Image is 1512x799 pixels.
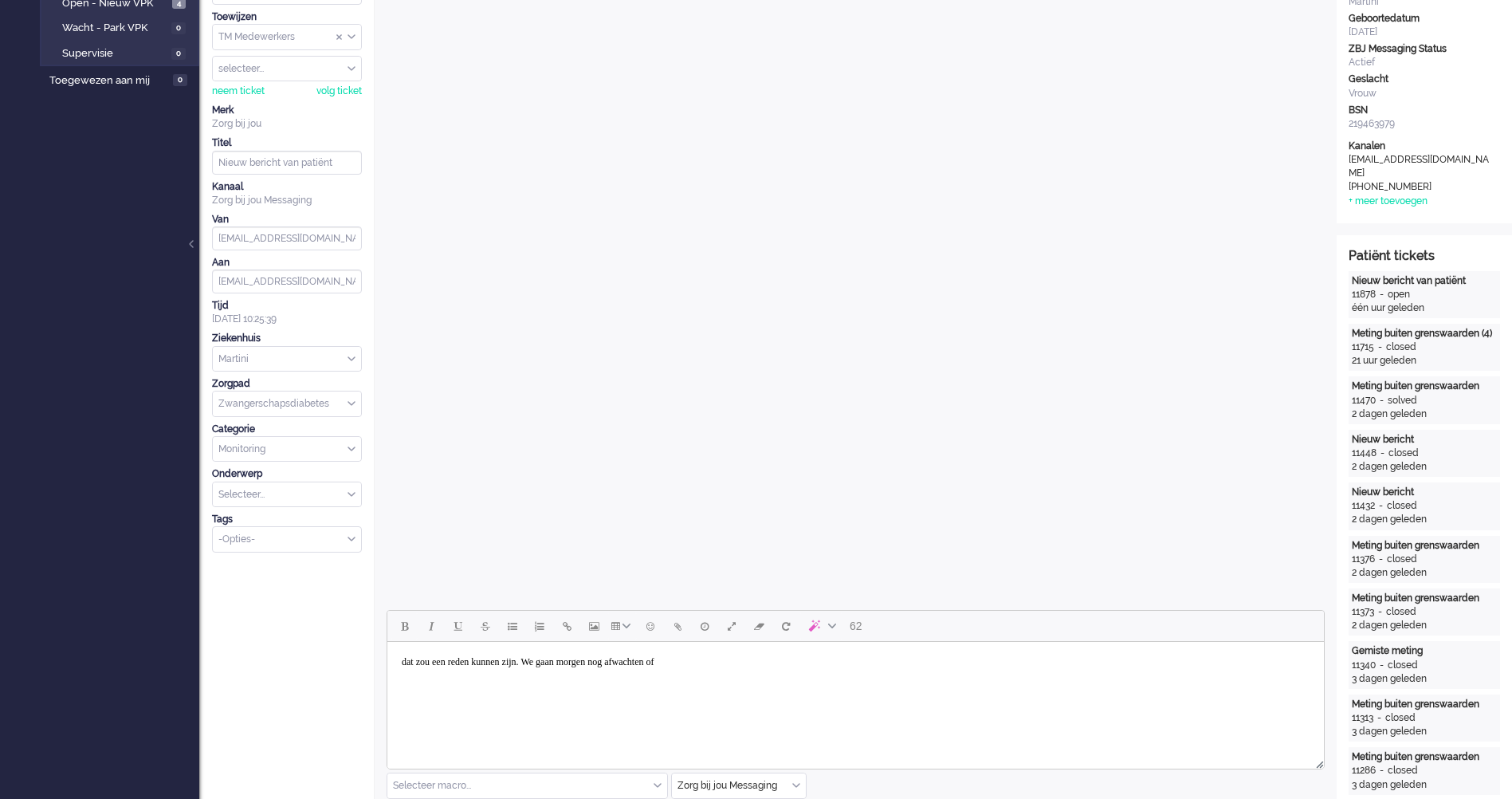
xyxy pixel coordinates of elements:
[212,526,362,553] div: Select Tags
[1376,764,1388,777] div: -
[1349,73,1500,86] div: Geslacht
[1352,301,1497,315] div: één uur geleden
[1352,486,1497,499] div: Nieuw bericht
[1374,340,1386,354] div: -
[799,612,842,640] button: AI
[553,612,580,640] button: Insert/edit link
[1388,659,1418,672] div: closed
[1310,754,1324,769] div: Resize
[212,24,362,50] div: Assign Group
[1387,499,1417,513] div: closed
[526,612,553,640] button: Numbered list
[1349,247,1500,266] div: Patiënt tickets
[62,46,167,61] span: Supervisie
[1386,605,1416,619] div: closed
[1352,553,1375,566] div: 11376
[580,612,607,640] button: Insert/edit image
[1352,725,1497,738] div: 3 dagen geleden
[842,612,870,640] button: 62
[46,44,198,61] a: Supervisie 0
[1349,195,1428,208] div: + meer toevoegen
[1376,288,1388,301] div: -
[1388,764,1418,777] div: closed
[212,180,362,194] div: Kanaal
[1352,659,1376,672] div: 11340
[212,56,362,82] div: Assign User
[212,104,362,117] div: Merk
[1352,672,1497,686] div: 3 dagen geleden
[1352,513,1497,526] div: 2 dagen geleden
[212,213,362,226] div: Van
[1352,407,1497,421] div: 2 dagen geleden
[607,612,637,640] button: Table
[1388,288,1410,301] div: open
[1386,340,1416,354] div: closed
[1349,140,1500,153] div: Kanalen
[1352,539,1497,553] div: Meting buiten grenswaarden
[212,256,362,270] div: Aan
[1349,117,1500,131] div: 219463979
[472,612,499,640] button: Strikethrough
[1375,553,1387,566] div: -
[316,85,362,98] div: volg ticket
[1352,354,1497,368] div: 21 uur geleden
[173,74,187,86] span: 0
[1352,327,1497,340] div: Meting buiten grenswaarden (4)
[171,22,186,34] span: 0
[391,612,418,640] button: Bold
[212,299,362,313] div: Tijd
[1352,380,1497,393] div: Meting buiten grenswaarden
[445,612,472,640] button: Underline
[1352,711,1373,725] div: 11313
[1352,433,1497,447] div: Nieuw bericht
[499,612,526,640] button: Bullet list
[691,612,718,640] button: Delay message
[1352,447,1377,460] div: 11448
[1377,447,1388,460] div: -
[1376,659,1388,672] div: -
[1349,87,1500,100] div: Vrouw
[1352,750,1497,764] div: Meting buiten grenswaarden
[664,612,691,640] button: Add attachment
[1352,394,1376,407] div: 11470
[1374,605,1386,619] div: -
[46,18,198,36] a: Wacht - Park VPK 0
[745,612,772,640] button: Clear formatting
[1352,764,1376,777] div: 11286
[212,117,362,131] div: Zorg bij jou
[1375,499,1387,513] div: -
[1352,499,1375,513] div: 11432
[212,467,362,481] div: Onderwerp
[1352,592,1497,605] div: Meting buiten grenswaarden
[1376,394,1388,407] div: -
[1349,12,1500,26] div: Geboortedatum
[418,612,445,640] button: Italic
[1387,553,1417,566] div: closed
[1352,340,1374,354] div: 11715
[1388,447,1419,460] div: closed
[1349,180,1492,194] div: [PHONE_NUMBER]
[1352,644,1497,658] div: Gemiste meting
[1349,56,1500,69] div: Actief
[1352,460,1497,474] div: 2 dagen geleden
[1349,153,1492,180] div: [EMAIL_ADDRESS][DOMAIN_NAME]
[1352,566,1497,580] div: 2 dagen geleden
[387,642,1324,754] iframe: Rich Text Area
[1352,288,1376,301] div: 11878
[1349,26,1500,39] div: [DATE]
[46,71,199,89] a: Toegewezen aan mij 0
[171,48,186,60] span: 0
[850,620,862,632] span: 62
[212,423,362,436] div: Categorie
[212,332,362,345] div: Ziekenhuis
[49,73,168,89] span: Toegewezen aan mij
[212,85,265,98] div: neem ticket
[1349,104,1500,117] div: BSN
[1385,711,1416,725] div: closed
[212,136,362,150] div: Titel
[1388,394,1417,407] div: solved
[1352,778,1497,792] div: 3 dagen geleden
[772,612,799,640] button: Reset content
[1349,42,1500,56] div: ZBJ Messaging Status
